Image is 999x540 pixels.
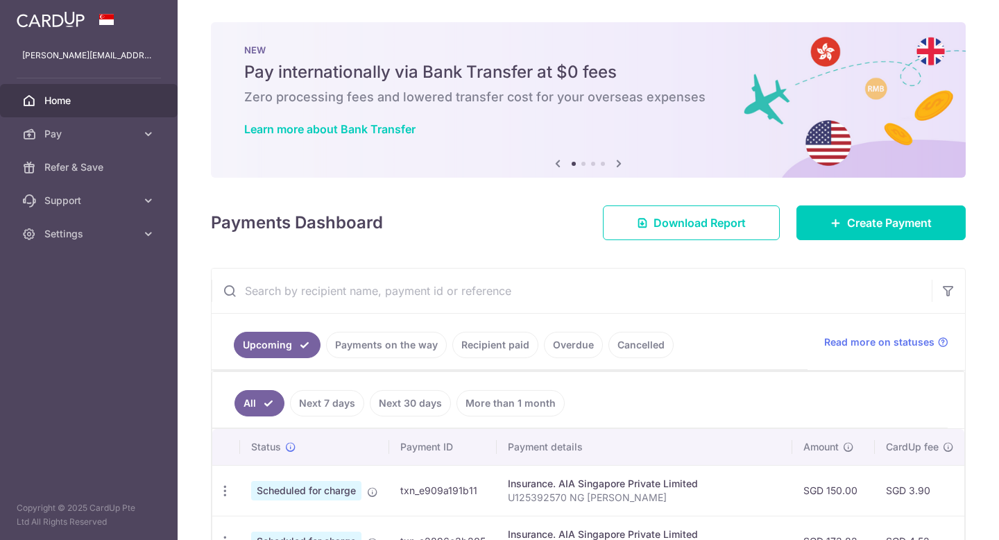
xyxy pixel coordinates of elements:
a: Recipient paid [452,332,538,358]
h6: Zero processing fees and lowered transfer cost for your overseas expenses [244,89,932,106]
span: Amount [803,440,839,454]
a: All [234,390,284,416]
a: Download Report [603,205,780,240]
input: Search by recipient name, payment id or reference [212,269,932,313]
h4: Payments Dashboard [211,210,383,235]
p: U125392570 NG [PERSON_NAME] [508,491,781,505]
span: Refer & Save [44,160,136,174]
span: Download Report [654,214,746,231]
p: NEW [244,44,932,56]
td: SGD 150.00 [792,465,875,516]
a: Read more on statuses [824,335,948,349]
p: [PERSON_NAME][EMAIL_ADDRESS][DOMAIN_NAME] [22,49,155,62]
a: Cancelled [608,332,674,358]
a: Overdue [544,332,603,358]
a: Next 7 days [290,390,364,416]
iframe: Opens a widget where you can find more information [910,498,985,533]
a: Payments on the way [326,332,447,358]
span: Home [44,94,136,108]
th: Payment ID [389,429,497,465]
span: Settings [44,227,136,241]
span: Status [251,440,281,454]
td: SGD 3.90 [875,465,965,516]
td: txn_e909a191b11 [389,465,497,516]
span: Read more on statuses [824,335,934,349]
img: CardUp [17,11,85,28]
th: Payment details [497,429,792,465]
span: CardUp fee [886,440,939,454]
div: Insurance. AIA Singapore Private Limited [508,477,781,491]
a: Next 30 days [370,390,451,416]
a: More than 1 month [456,390,565,416]
img: Bank transfer banner [211,22,966,178]
span: Pay [44,127,136,141]
h5: Pay internationally via Bank Transfer at $0 fees [244,61,932,83]
a: Create Payment [796,205,966,240]
span: Scheduled for charge [251,481,361,500]
a: Learn more about Bank Transfer [244,122,416,136]
a: Upcoming [234,332,321,358]
span: Create Payment [847,214,932,231]
span: Support [44,194,136,208]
